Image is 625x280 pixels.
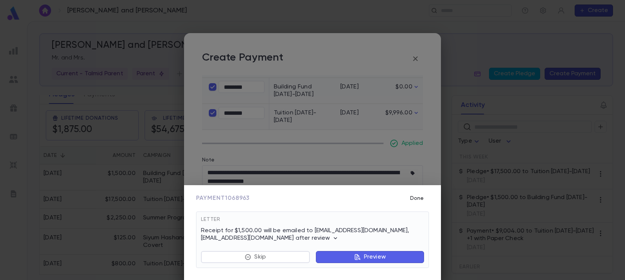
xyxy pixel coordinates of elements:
span: Payment 1068963 [196,195,250,202]
p: Skip [254,253,266,261]
p: Preview [364,253,386,261]
div: Letter [201,216,424,227]
p: Receipt for $1,500.00 will be emailed to [EMAIL_ADDRESS][DOMAIN_NAME], [EMAIL_ADDRESS][DOMAIN_NAM... [201,227,424,242]
button: Preview [316,251,424,263]
button: Skip [201,251,310,263]
button: Done [405,191,429,205]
